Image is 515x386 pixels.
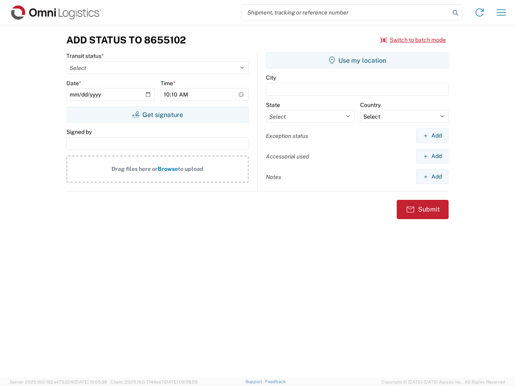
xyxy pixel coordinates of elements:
[266,74,276,81] label: City
[416,149,449,164] button: Add
[158,166,178,172] span: Browse
[360,101,381,109] label: Country
[380,33,446,47] button: Switch to batch mode
[10,380,107,384] span: Server: 2025.19.0-192a4753216
[265,379,286,384] a: Feedback
[66,80,81,87] label: Date
[111,166,158,172] span: Drag files here or
[266,173,281,181] label: Notes
[266,132,308,140] label: Exception status
[66,52,104,60] label: Transit status
[245,379,266,384] a: Support
[397,200,449,219] button: Submit
[66,107,249,123] button: Get signature
[164,380,198,384] span: [DATE] 09:58:55
[111,380,198,384] span: Client: 2025.19.0-7f44ea7
[66,34,186,46] h3: Add Status to 8655102
[266,101,280,109] label: State
[178,166,204,172] span: to upload
[266,52,449,68] button: Use my location
[161,80,175,87] label: Time
[416,169,449,184] button: Add
[74,380,107,384] span: [DATE] 10:05:38
[416,128,449,143] button: Add
[266,153,309,160] label: Accessorial used
[66,128,92,136] label: Signed by
[381,378,505,386] span: Copyright © [DATE]-[DATE] Agistix Inc., All Rights Reserved
[241,5,450,20] input: Shipment, tracking or reference number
